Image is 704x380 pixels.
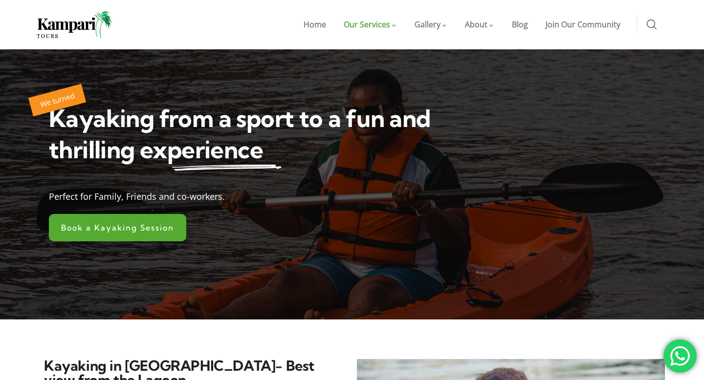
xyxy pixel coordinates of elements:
[344,19,390,30] span: Our Services
[49,104,431,164] span: Kayaking from a sport to a fun and thrilling experience
[415,19,440,30] span: Gallery
[61,224,174,232] span: Book a Kayaking Session
[37,11,112,38] img: Home
[49,185,440,204] div: Perfect for Family, Friends and co-workers.
[465,19,487,30] span: About
[663,339,697,373] div: 'Book
[49,214,186,241] a: Book a Kayaking Session
[546,19,620,30] span: Join Our Community
[304,19,326,30] span: Home
[39,90,76,109] span: We turned
[512,19,528,30] span: Blog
